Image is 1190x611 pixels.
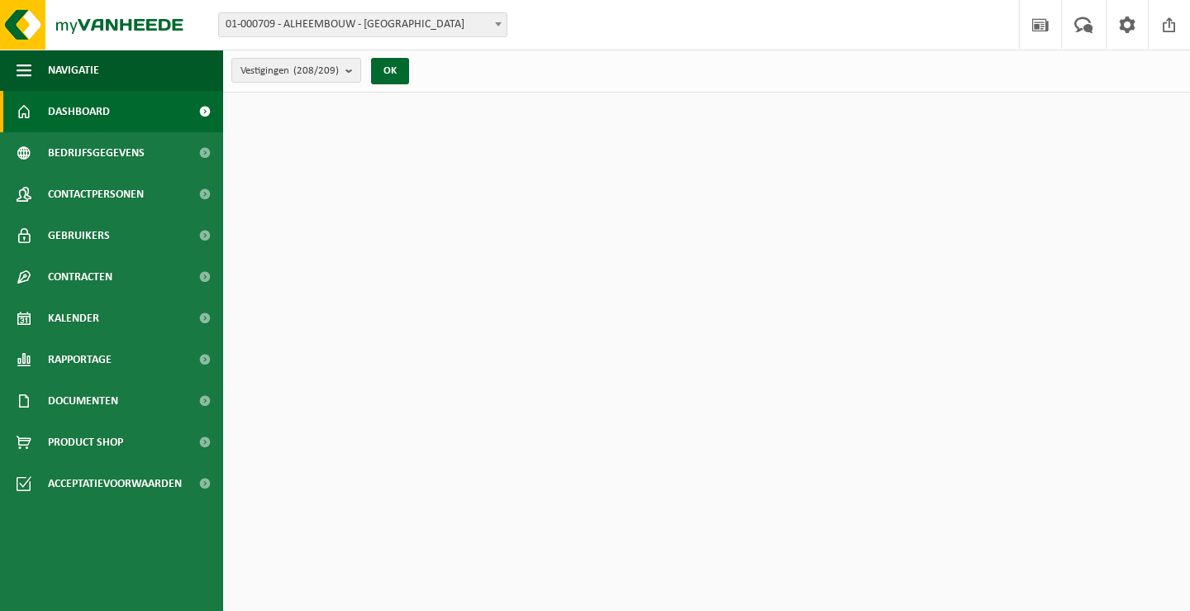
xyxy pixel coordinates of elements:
span: Acceptatievoorwaarden [48,463,182,504]
span: Documenten [48,380,118,422]
span: Bedrijfsgegevens [48,132,145,174]
span: Vestigingen [240,59,339,84]
span: Product Shop [48,422,123,463]
count: (208/209) [293,65,339,76]
span: Rapportage [48,339,112,380]
span: Dashboard [48,91,110,132]
span: Contactpersonen [48,174,144,215]
span: Gebruikers [48,215,110,256]
span: 01-000709 - ALHEEMBOUW - OOSTNIEUWKERKE [219,13,507,36]
span: Contracten [48,256,112,298]
button: Vestigingen(208/209) [231,58,361,83]
button: OK [371,58,409,84]
span: Navigatie [48,50,99,91]
span: 01-000709 - ALHEEMBOUW - OOSTNIEUWKERKE [218,12,507,37]
span: Kalender [48,298,99,339]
